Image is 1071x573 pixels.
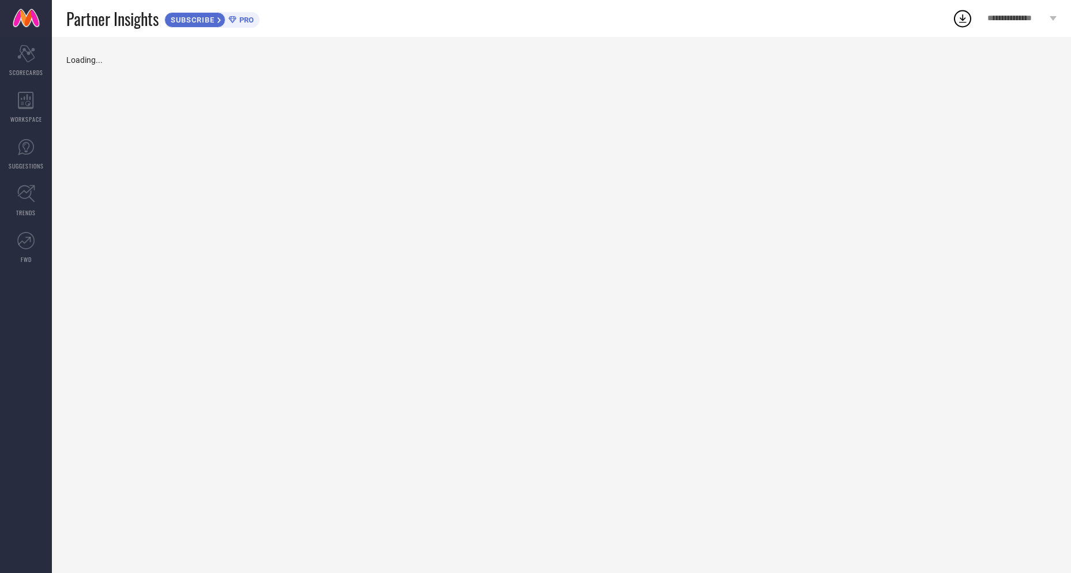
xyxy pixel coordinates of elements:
span: FWD [21,255,32,264]
span: SUBSCRIBE [165,16,217,24]
div: Open download list [952,8,973,29]
span: PRO [236,16,254,24]
span: SUGGESTIONS [9,162,44,170]
span: SCORECARDS [9,68,43,77]
span: WORKSPACE [10,115,42,123]
a: SUBSCRIBEPRO [164,9,260,28]
span: TRENDS [16,208,36,217]
span: Loading... [66,55,103,65]
span: Partner Insights [66,7,159,31]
